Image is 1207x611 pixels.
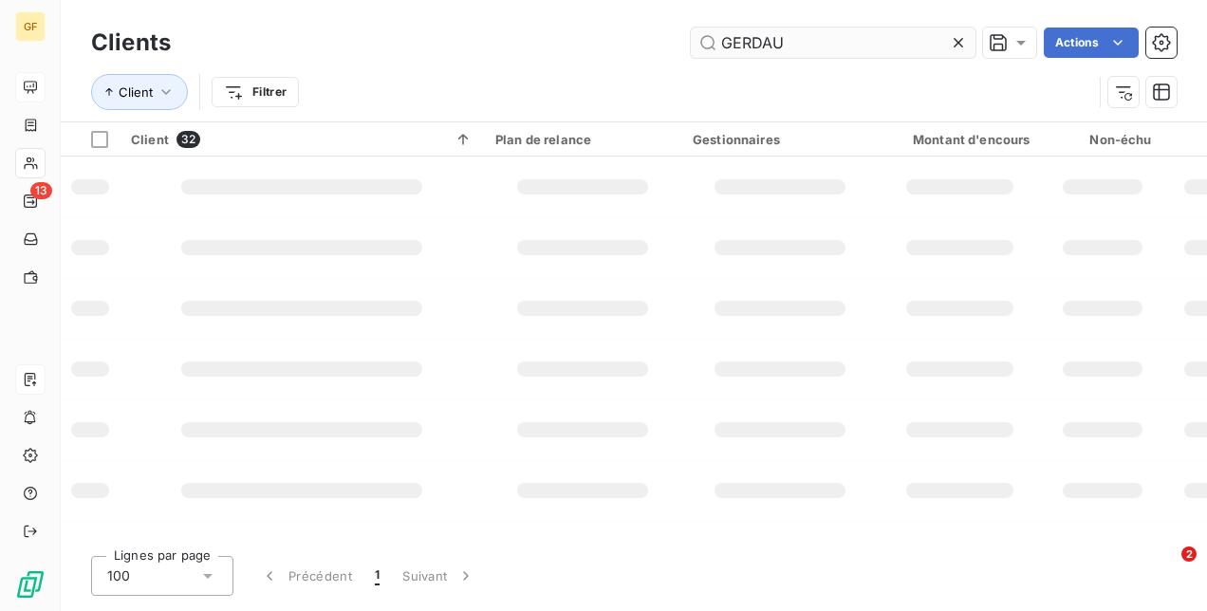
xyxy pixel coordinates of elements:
[212,77,299,107] button: Filtrer
[1181,546,1197,562] span: 2
[30,182,52,199] span: 13
[131,132,169,147] span: Client
[176,131,200,148] span: 32
[890,132,1031,147] div: Montant d'encours
[107,566,130,585] span: 100
[1044,28,1139,58] button: Actions
[91,26,171,60] h3: Clients
[1142,546,1188,592] iframe: Intercom live chat
[693,132,867,147] div: Gestionnaires
[691,28,975,58] input: Rechercher
[15,569,46,600] img: Logo LeanPay
[119,84,153,100] span: Client
[15,11,46,42] div: GF
[375,566,380,585] span: 1
[91,74,188,110] button: Client
[391,556,487,596] button: Suivant
[495,132,670,147] div: Plan de relance
[249,556,363,596] button: Précédent
[363,556,391,596] button: 1
[1053,132,1152,147] div: Non-échu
